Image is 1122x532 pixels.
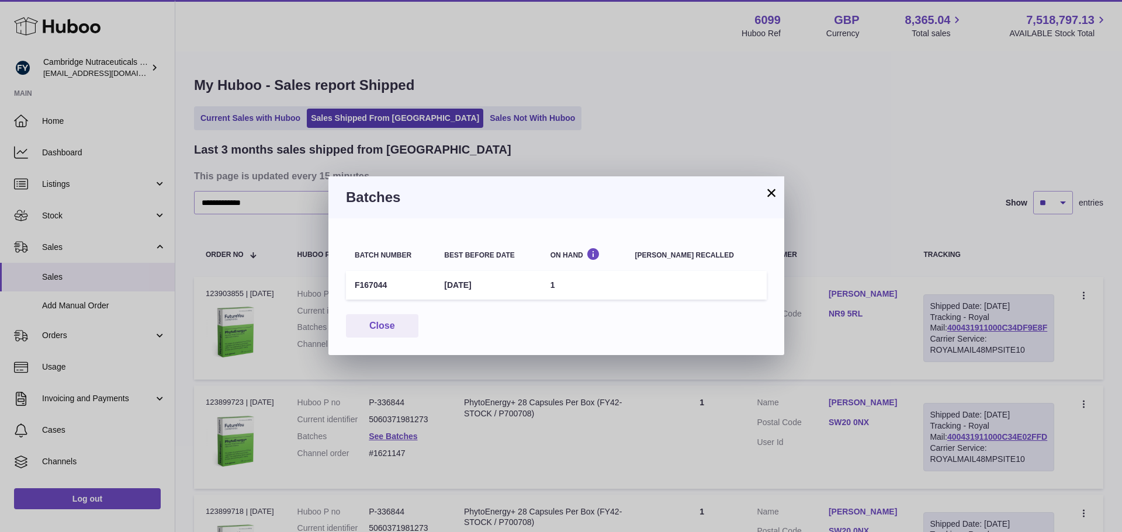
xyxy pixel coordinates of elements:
[444,252,532,259] div: Best before date
[435,271,541,300] td: [DATE]
[346,188,767,207] h3: Batches
[355,252,427,259] div: Batch number
[635,252,758,259] div: [PERSON_NAME] recalled
[550,248,618,259] div: On Hand
[346,271,435,300] td: F167044
[542,271,626,300] td: 1
[764,186,778,200] button: ×
[346,314,418,338] button: Close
